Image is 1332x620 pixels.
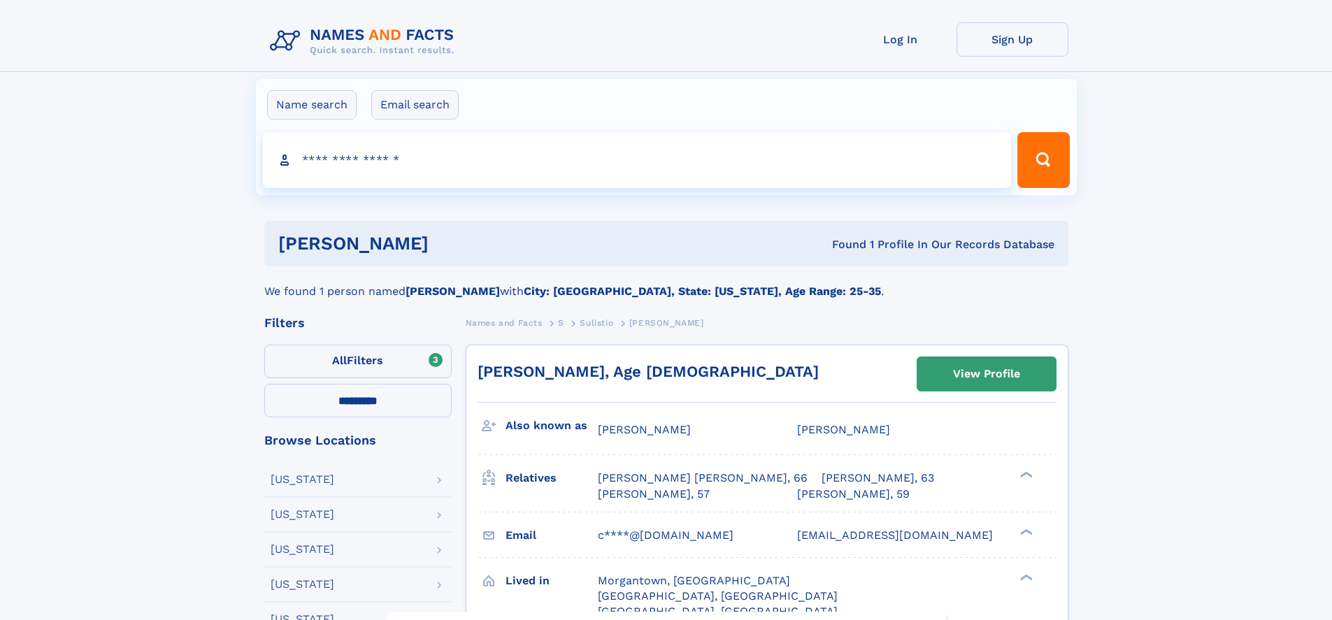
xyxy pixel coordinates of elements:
[598,574,790,587] span: Morgantown, [GEOGRAPHIC_DATA]
[598,605,838,618] span: [GEOGRAPHIC_DATA], [GEOGRAPHIC_DATA]
[630,237,1054,252] div: Found 1 Profile In Our Records Database
[264,317,452,329] div: Filters
[917,357,1056,391] a: View Profile
[524,284,881,298] b: City: [GEOGRAPHIC_DATA], State: [US_STATE], Age Range: 25-35
[271,509,334,520] div: [US_STATE]
[371,90,459,120] label: Email search
[506,524,598,547] h3: Email
[598,486,710,502] a: [PERSON_NAME], 57
[598,470,808,486] a: [PERSON_NAME] [PERSON_NAME], 66
[1017,572,1033,582] div: ❯
[1017,132,1069,188] button: Search Button
[558,318,564,328] span: S
[478,363,819,380] a: [PERSON_NAME], Age [DEMOGRAPHIC_DATA]
[957,22,1068,57] a: Sign Up
[797,423,890,436] span: [PERSON_NAME]
[598,423,691,436] span: [PERSON_NAME]
[264,345,452,378] label: Filters
[845,22,957,57] a: Log In
[506,466,598,490] h3: Relatives
[263,132,1012,188] input: search input
[271,579,334,590] div: [US_STATE]
[406,284,500,298] b: [PERSON_NAME]
[797,528,993,542] span: [EMAIL_ADDRESS][DOMAIN_NAME]
[629,318,704,328] span: [PERSON_NAME]
[822,470,934,486] a: [PERSON_NAME], 63
[598,589,838,603] span: [GEOGRAPHIC_DATA], [GEOGRAPHIC_DATA]
[797,486,910,502] a: [PERSON_NAME], 59
[332,354,347,367] span: All
[580,318,613,328] span: Sulistio
[264,22,466,60] img: Logo Names and Facts
[580,314,613,331] a: Sulistio
[558,314,564,331] a: S
[267,90,357,120] label: Name search
[506,569,598,593] h3: Lived in
[1017,527,1033,536] div: ❯
[1017,470,1033,480] div: ❯
[271,474,334,485] div: [US_STATE]
[271,544,334,555] div: [US_STATE]
[506,414,598,438] h3: Also known as
[264,434,452,447] div: Browse Locations
[278,235,631,252] h1: [PERSON_NAME]
[264,266,1068,300] div: We found 1 person named with .
[953,358,1020,390] div: View Profile
[466,314,543,331] a: Names and Facts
